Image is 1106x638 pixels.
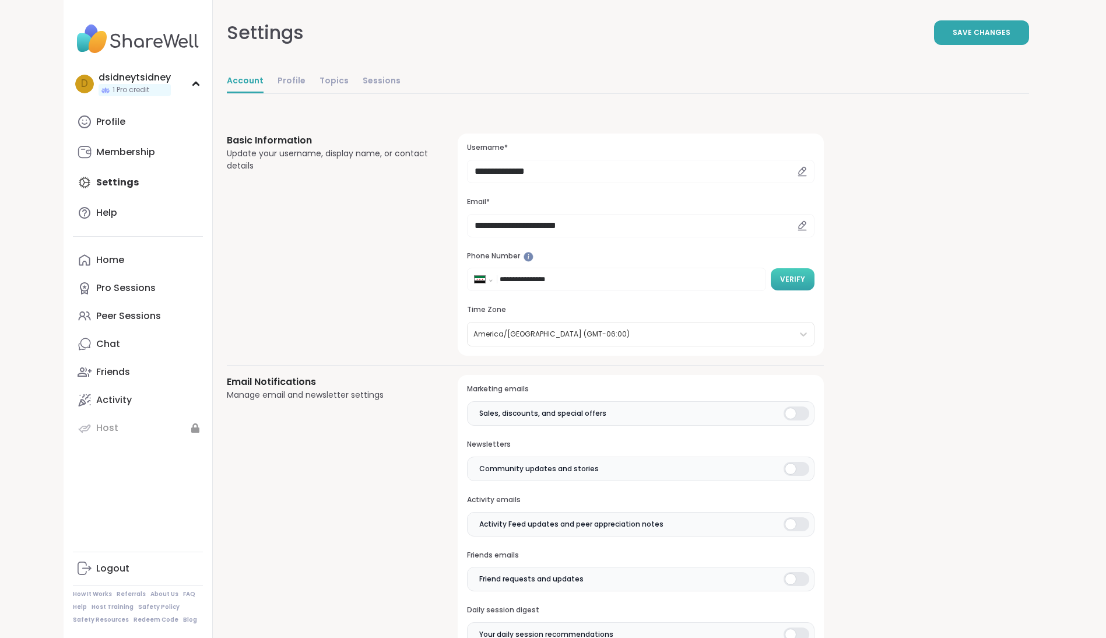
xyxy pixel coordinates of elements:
[953,27,1010,38] span: Save Changes
[73,108,203,136] a: Profile
[96,206,117,219] div: Help
[96,562,129,575] div: Logout
[73,603,87,611] a: Help
[319,70,349,93] a: Topics
[73,358,203,386] a: Friends
[227,148,430,172] div: Update your username, display name, or contact details
[96,338,120,350] div: Chat
[479,408,606,419] span: Sales, discounts, and special offers
[99,71,171,84] div: dsidneytsidney
[117,590,146,598] a: Referrals
[73,414,203,442] a: Host
[73,386,203,414] a: Activity
[96,310,161,322] div: Peer Sessions
[138,603,180,611] a: Safety Policy
[479,519,663,530] span: Activity Feed updates and peer appreciation notes
[467,440,814,450] h3: Newsletters
[73,199,203,227] a: Help
[96,394,132,406] div: Activity
[183,616,197,624] a: Blog
[479,574,584,584] span: Friend requests and updates
[479,464,599,474] span: Community updates and stories
[524,252,533,262] iframe: Spotlight
[467,143,814,153] h3: Username*
[73,302,203,330] a: Peer Sessions
[227,19,304,47] div: Settings
[134,616,178,624] a: Redeem Code
[467,495,814,505] h3: Activity emails
[73,555,203,583] a: Logout
[96,282,156,295] div: Pro Sessions
[96,254,124,267] div: Home
[467,197,814,207] h3: Email*
[227,375,430,389] h3: Email Notifications
[934,20,1029,45] button: Save Changes
[73,246,203,274] a: Home
[92,603,134,611] a: Host Training
[771,268,814,290] button: Verify
[73,19,203,59] img: ShareWell Nav Logo
[467,384,814,394] h3: Marketing emails
[73,590,112,598] a: How It Works
[467,305,814,315] h3: Time Zone
[96,146,155,159] div: Membership
[96,115,125,128] div: Profile
[73,330,203,358] a: Chat
[467,551,814,560] h3: Friends emails
[467,251,814,261] h3: Phone Number
[227,389,430,401] div: Manage email and newsletter settings
[278,70,306,93] a: Profile
[73,274,203,302] a: Pro Sessions
[467,605,814,615] h3: Daily session digest
[73,616,129,624] a: Safety Resources
[96,422,118,434] div: Host
[183,590,195,598] a: FAQ
[780,274,805,285] span: Verify
[227,134,430,148] h3: Basic Information
[363,70,401,93] a: Sessions
[96,366,130,378] div: Friends
[227,70,264,93] a: Account
[81,76,88,92] span: d
[150,590,178,598] a: About Us
[73,138,203,166] a: Membership
[113,85,149,95] span: 1 Pro credit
